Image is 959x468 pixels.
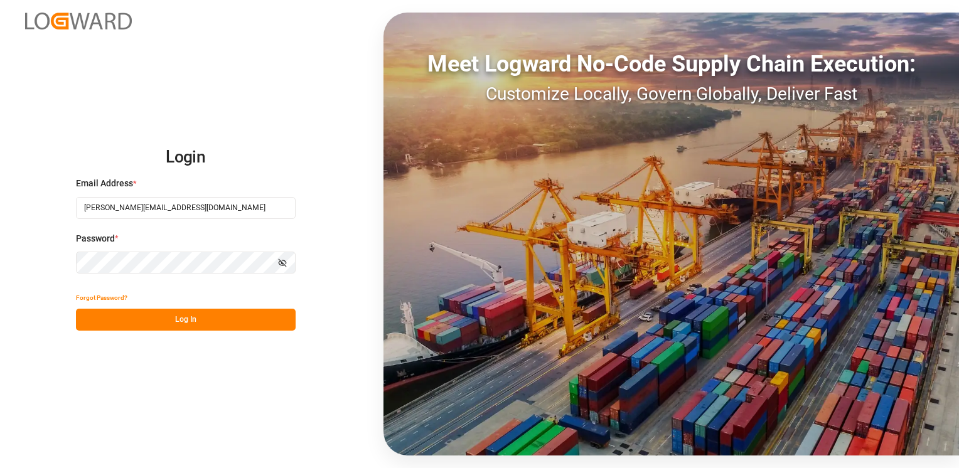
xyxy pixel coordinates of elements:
img: Logward_new_orange.png [25,13,132,29]
span: Password [76,232,115,245]
div: Customize Locally, Govern Globally, Deliver Fast [383,81,959,107]
div: Meet Logward No-Code Supply Chain Execution: [383,47,959,81]
h2: Login [76,137,296,178]
input: Enter your email [76,197,296,219]
span: Email Address [76,177,133,190]
button: Forgot Password? [76,287,127,309]
button: Log In [76,309,296,331]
